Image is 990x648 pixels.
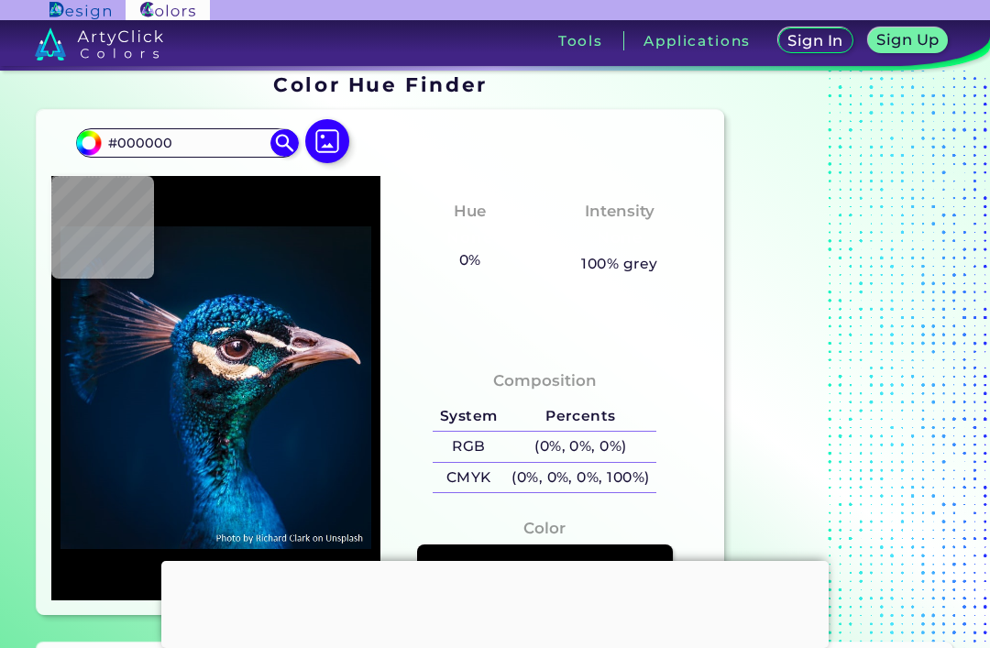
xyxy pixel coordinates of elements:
h5: 0% [452,248,488,272]
h4: Color [523,515,566,542]
h3: None [439,227,500,249]
iframe: Advertisement [161,561,829,643]
h1: Color Hue Finder [273,71,487,98]
h5: System [433,401,504,432]
h5: (0%, 0%, 0%) [504,432,656,462]
h5: Sign In [788,33,841,48]
h5: RGB [433,432,504,462]
img: ArtyClick Design logo [49,2,111,19]
h4: Hue [454,198,486,225]
h4: Intensity [585,198,654,225]
h5: Sign Up [877,32,938,47]
h3: None [588,227,650,249]
h5: (0%, 0%, 0%, 100%) [504,463,656,493]
a: Sign In [779,28,852,53]
h5: Percents [504,401,656,432]
img: img_pavlin.jpg [60,185,371,591]
h3: Applications [643,34,751,48]
a: Sign Up [869,28,947,53]
h5: CMYK [433,463,504,493]
img: icon picture [305,119,349,163]
h5: 100% grey [581,252,657,276]
input: type color.. [102,130,272,155]
img: logo_artyclick_colors_white.svg [35,27,164,60]
img: icon search [270,129,298,157]
h4: Composition [493,368,597,394]
h3: Tools [558,34,603,48]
